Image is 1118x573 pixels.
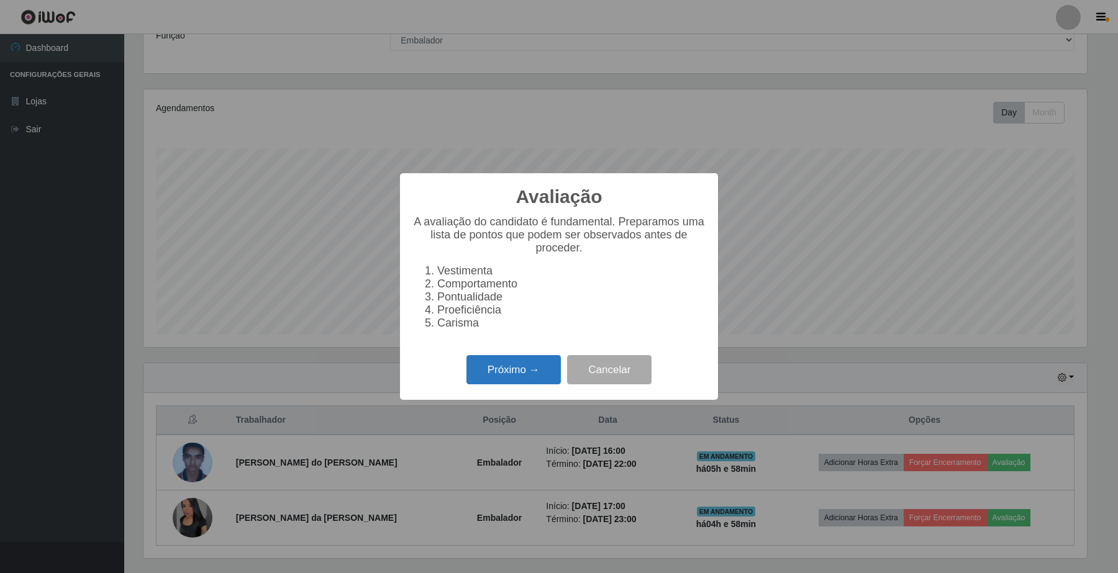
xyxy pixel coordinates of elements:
[567,355,652,384] button: Cancelar
[437,291,706,304] li: Pontualidade
[516,186,602,208] h2: Avaliação
[437,317,706,330] li: Carisma
[437,264,706,277] li: Vestimenta
[466,355,561,384] button: Próximo →
[437,277,706,291] li: Comportamento
[437,304,706,317] li: Proeficiência
[412,215,706,255] p: A avaliação do candidato é fundamental. Preparamos uma lista de pontos que podem ser observados a...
